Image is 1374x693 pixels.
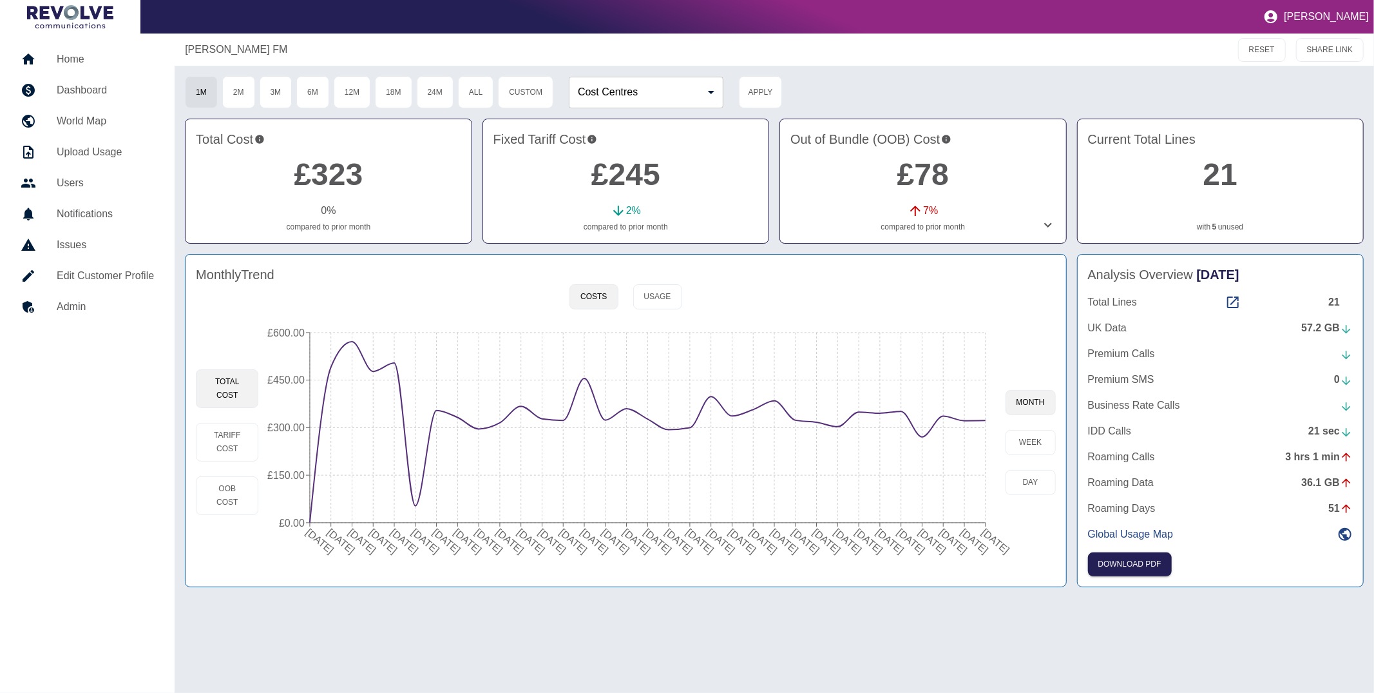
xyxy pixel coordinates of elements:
[1088,346,1353,362] a: Premium Calls
[267,422,305,433] tspan: £300.00
[642,527,674,556] tspan: [DATE]
[260,76,292,108] button: 3M
[1286,449,1353,465] div: 3 hrs 1 min
[57,206,154,222] h5: Notifications
[267,327,305,338] tspan: £600.00
[57,175,154,191] h5: Users
[1301,475,1353,491] div: 36.1 GB
[10,75,164,106] a: Dashboard
[1088,449,1155,465] p: Roaming Calls
[1088,372,1353,387] a: Premium SMS0
[57,237,154,253] h5: Issues
[254,130,265,149] svg: This is the total charges incurred over 1 months
[196,265,274,284] h4: Monthly Trend
[684,527,716,556] tspan: [DATE]
[267,470,305,481] tspan: £150.00
[980,527,1012,556] tspan: [DATE]
[1088,398,1180,413] p: Business Rate Calls
[1088,424,1353,439] a: IDD Calls21 sec
[959,527,991,556] tspan: [DATE]
[587,130,597,149] svg: This is your recurring contracted cost
[1088,295,1353,310] a: Total Lines21
[10,168,164,199] a: Users
[1088,221,1353,233] p: with unused
[1308,424,1353,439] div: 21 sec
[663,527,695,556] tspan: [DATE]
[1006,430,1056,455] button: week
[1088,552,1172,576] button: Click here to download the most recent invoice. If the current month’s invoice is unavailable, th...
[185,42,287,57] a: [PERSON_NAME] FM
[1284,11,1369,23] p: [PERSON_NAME]
[473,527,505,556] tspan: [DATE]
[367,527,399,556] tspan: [DATE]
[294,157,363,191] a: £323
[1203,157,1237,191] a: 21
[1088,372,1154,387] p: Premium SMS
[790,527,822,556] tspan: [DATE]
[10,199,164,229] a: Notifications
[811,527,843,556] tspan: [DATE]
[498,76,553,108] button: Custom
[10,229,164,260] a: Issues
[27,5,113,28] img: Logo
[1258,4,1374,30] button: [PERSON_NAME]
[185,76,218,108] button: 1M
[1088,475,1154,491] p: Roaming Data
[196,476,258,515] button: OOB Cost
[296,76,329,108] button: 6M
[832,527,864,556] tspan: [DATE]
[493,221,758,233] p: compared to prior month
[388,527,421,556] tspan: [DATE]
[347,527,379,556] tspan: [DATE]
[515,527,548,556] tspan: [DATE]
[196,369,258,408] button: Total Cost
[196,130,461,149] h4: Total Cost
[196,221,461,233] p: compared to prior month
[57,113,154,129] h5: World Map
[417,76,453,108] button: 24M
[600,527,632,556] tspan: [DATE]
[790,130,1055,149] h4: Out of Bundle (OOB) Cost
[1006,390,1056,415] button: month
[57,299,154,315] h5: Admin
[57,52,154,67] h5: Home
[222,76,255,108] button: 2M
[279,518,305,529] tspan: £0.00
[557,527,589,556] tspan: [DATE]
[1088,346,1155,362] p: Premium Calls
[410,527,442,556] tspan: [DATE]
[321,203,336,219] p: 0 %
[897,157,949,191] a: £78
[626,203,641,219] p: 2 %
[621,527,653,556] tspan: [DATE]
[1088,130,1353,149] h4: Current Total Lines
[739,76,782,108] button: Apply
[10,137,164,168] a: Upload Usage
[569,284,618,309] button: Costs
[10,106,164,137] a: World Map
[1088,295,1138,310] p: Total Lines
[1197,268,1239,282] span: [DATE]
[768,527,801,556] tspan: [DATE]
[325,527,358,556] tspan: [DATE]
[1301,320,1353,336] div: 57.2 GB
[452,527,484,556] tspan: [DATE]
[458,76,493,108] button: All
[375,76,412,108] button: 18M
[591,157,660,191] a: £245
[267,375,305,386] tspan: £450.00
[1088,265,1353,284] h4: Analysis Overview
[895,527,928,556] tspan: [DATE]
[1088,527,1353,542] a: Global Usage Map
[334,76,370,108] button: 12M
[10,44,164,75] a: Home
[1088,527,1174,542] p: Global Usage Map
[917,527,949,556] tspan: [DATE]
[1088,398,1353,413] a: Business Rate Calls
[196,423,258,462] button: Tariff Cost
[578,527,611,556] tspan: [DATE]
[431,527,463,556] tspan: [DATE]
[537,527,569,556] tspan: [DATE]
[10,260,164,291] a: Edit Customer Profile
